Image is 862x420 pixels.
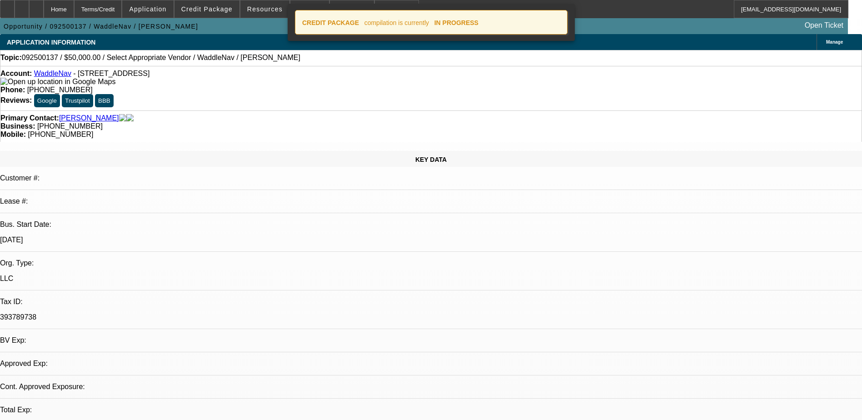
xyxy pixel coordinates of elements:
[22,54,300,62] span: 092500137 / $50,000.00 / Select Appropriate Vendor / WaddleNav / [PERSON_NAME]
[73,70,149,77] span: - [STREET_ADDRESS]
[95,94,114,107] button: BBB
[59,114,119,122] a: [PERSON_NAME]
[119,114,126,122] img: facebook-icon.png
[0,78,115,85] a: View Google Maps
[181,5,233,13] span: Credit Package
[7,39,95,46] span: APPLICATION INFORMATION
[37,122,103,130] span: [PHONE_NUMBER]
[801,18,847,33] a: Open Ticket
[0,130,26,138] strong: Mobile:
[0,78,115,86] img: Open up location in Google Maps
[34,70,71,77] a: WaddleNav
[0,70,32,77] strong: Account:
[122,0,173,18] button: Application
[126,114,134,122] img: linkedin-icon.png
[27,86,93,94] span: [PHONE_NUMBER]
[302,19,359,26] strong: CREDIT PACKAGE
[62,94,93,107] button: Trustpilot
[4,23,198,30] span: Opportunity / 092500137 / WaddleNav / [PERSON_NAME]
[0,122,35,130] strong: Business:
[28,130,93,138] span: [PHONE_NUMBER]
[434,19,478,26] strong: IN PROGRESS
[0,86,25,94] strong: Phone:
[0,114,59,122] strong: Primary Contact:
[247,5,283,13] span: Resources
[240,0,289,18] button: Resources
[364,19,429,26] span: compilation is currently
[129,5,166,13] span: Application
[34,94,60,107] button: Google
[174,0,239,18] button: Credit Package
[415,156,447,163] span: KEY DATA
[0,54,22,62] strong: Topic:
[826,40,843,45] span: Manage
[0,96,32,104] strong: Reviews:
